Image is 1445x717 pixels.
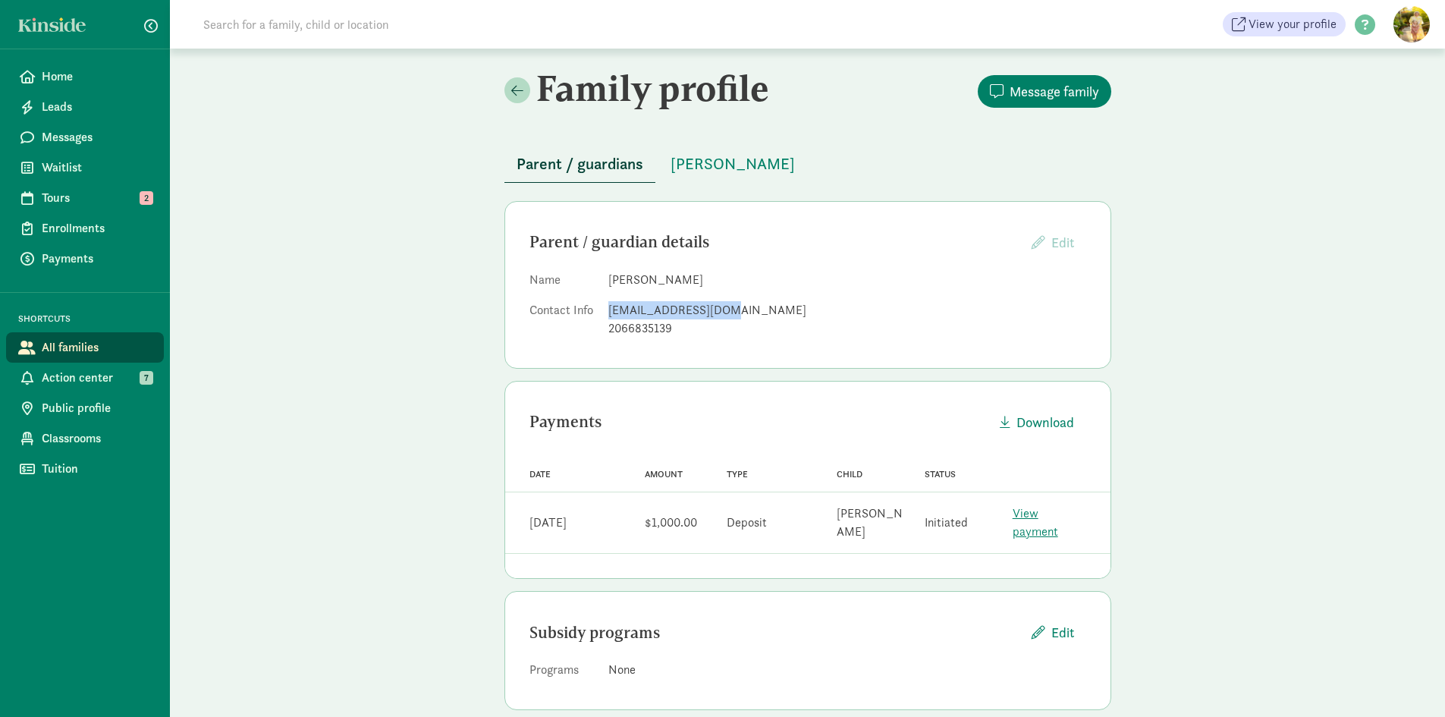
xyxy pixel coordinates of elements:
a: View your profile [1223,12,1346,36]
a: All families [6,332,164,363]
span: Home [42,68,152,86]
a: Waitlist [6,153,164,183]
a: Parent / guardians [504,156,655,173]
span: Amount [645,469,683,480]
span: Tours [42,189,152,207]
div: 2066835139 [608,319,1086,338]
span: Public profile [42,399,152,417]
span: Message family [1010,81,1099,102]
span: Edit [1051,622,1074,643]
span: Leads [42,98,152,116]
button: Edit [1019,616,1086,649]
dd: [PERSON_NAME] [608,271,1086,289]
span: Tuition [42,460,152,478]
a: Enrollments [6,213,164,244]
span: Download [1016,412,1074,432]
a: Public profile [6,393,164,423]
span: Date [529,469,551,480]
button: Message family [978,75,1111,108]
span: Edit [1051,234,1074,251]
div: Parent / guardian details [529,230,1019,254]
span: Enrollments [42,219,152,237]
a: Messages [6,122,164,153]
span: Classrooms [42,429,152,448]
div: Payments [529,410,988,434]
span: Action center [42,369,152,387]
div: Initiated [925,514,968,532]
div: [EMAIL_ADDRESS][DOMAIN_NAME] [608,301,1086,319]
dt: Contact Info [529,301,596,344]
div: Subsidy programs [529,621,1019,645]
a: Classrooms [6,423,164,454]
a: [PERSON_NAME] [658,156,807,173]
span: Payments [42,250,152,268]
span: Parent / guardians [517,152,643,176]
iframe: Chat Widget [1369,644,1445,717]
span: Child [837,469,862,480]
span: Type [727,469,748,480]
a: Tours 2 [6,183,164,213]
dt: Programs [529,661,596,685]
span: Status [925,469,956,480]
div: Deposit [727,514,767,532]
div: $1,000.00 [645,514,697,532]
a: View payment [1013,505,1058,539]
input: Search for a family, child or location [194,9,620,39]
a: Leads [6,92,164,122]
a: Tuition [6,454,164,484]
button: Edit [1019,226,1086,259]
a: Home [6,61,164,92]
span: View your profile [1249,15,1337,33]
a: Payments [6,244,164,274]
button: Download [988,406,1086,439]
span: All families [42,338,152,357]
button: [PERSON_NAME] [658,146,807,182]
span: 2 [140,191,153,205]
dt: Name [529,271,596,295]
a: Action center 7 [6,363,164,393]
button: Parent / guardians [504,146,655,183]
div: None [608,661,1086,679]
div: [PERSON_NAME] [837,505,906,541]
h2: Family profile [504,67,805,109]
span: Waitlist [42,159,152,177]
div: [DATE] [529,514,567,532]
span: Messages [42,128,152,146]
span: 7 [140,371,153,385]
span: [PERSON_NAME] [671,152,795,176]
